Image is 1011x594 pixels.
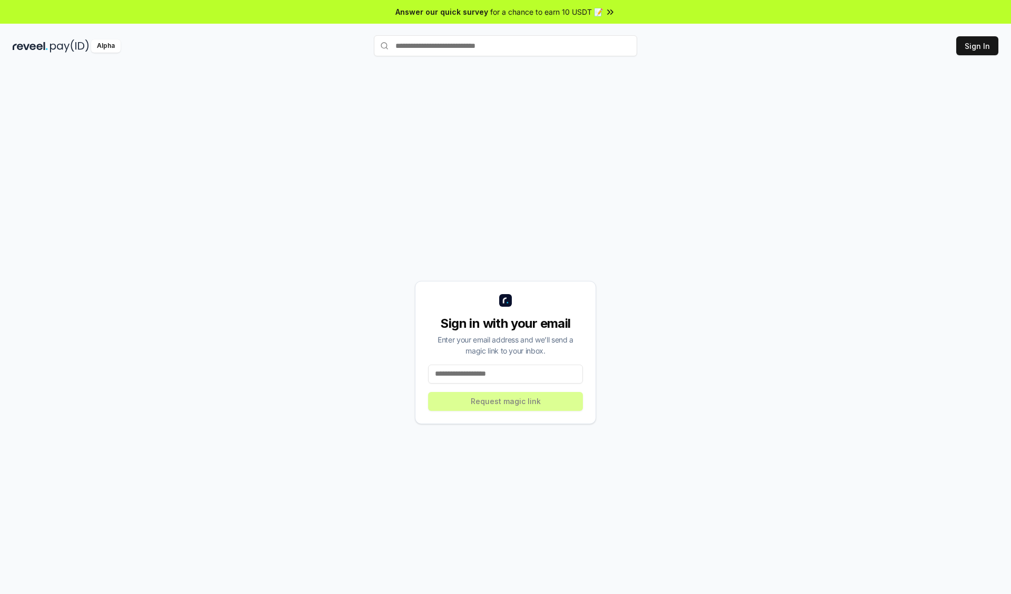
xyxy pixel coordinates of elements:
div: Sign in with your email [428,315,583,332]
img: logo_small [499,294,512,307]
span: Answer our quick survey [395,6,488,17]
button: Sign In [956,36,998,55]
div: Enter your email address and we’ll send a magic link to your inbox. [428,334,583,356]
img: pay_id [50,39,89,53]
div: Alpha [91,39,121,53]
span: for a chance to earn 10 USDT 📝 [490,6,603,17]
img: reveel_dark [13,39,48,53]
